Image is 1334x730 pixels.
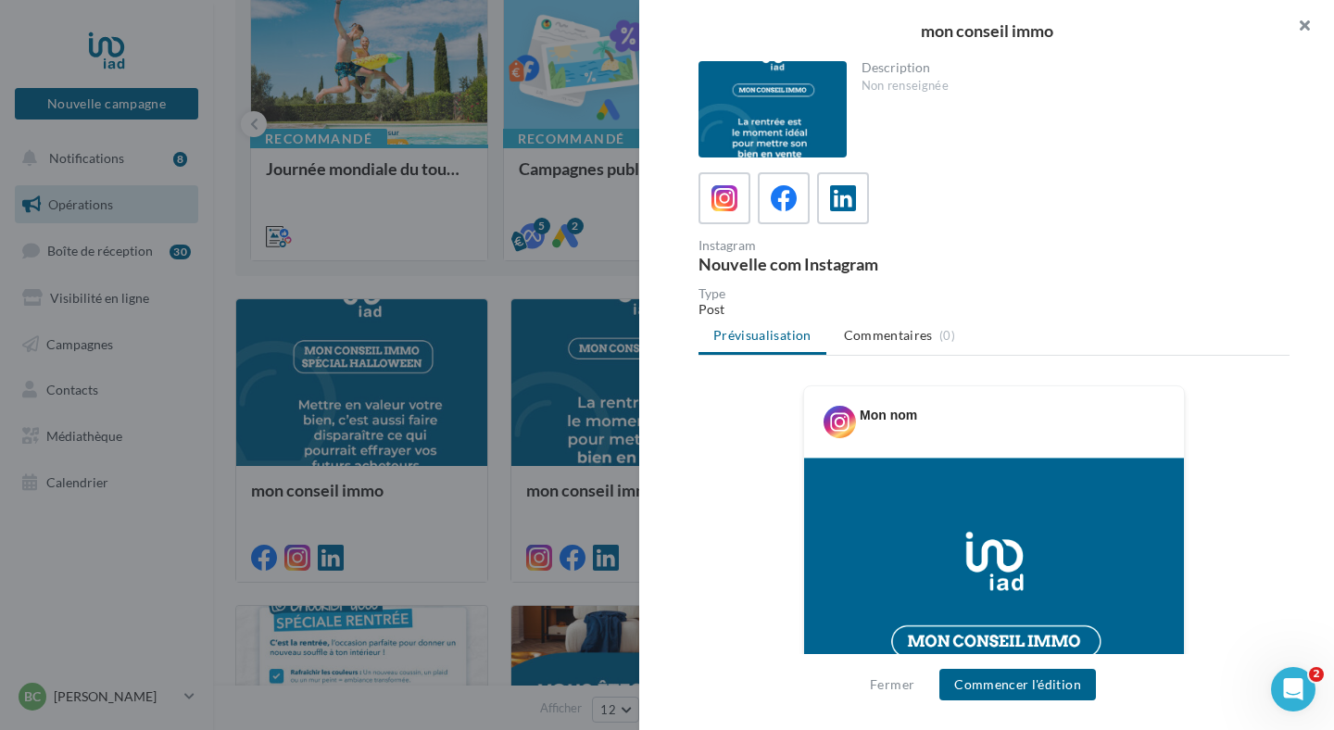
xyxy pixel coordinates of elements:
div: Post [698,300,1290,319]
span: (0) [939,328,955,343]
div: Type [698,287,1290,300]
div: Instagram [698,239,987,252]
div: Non renseignée [862,78,1276,94]
div: mon conseil immo [669,22,1304,39]
iframe: Intercom live chat [1271,667,1315,711]
button: Fermer [862,673,922,696]
span: Commentaires [844,326,933,345]
div: Mon nom [860,406,917,424]
button: Commencer l'édition [939,669,1096,700]
span: 2 [1309,667,1324,682]
div: Description [862,61,1276,74]
div: Nouvelle com Instagram [698,256,987,272]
